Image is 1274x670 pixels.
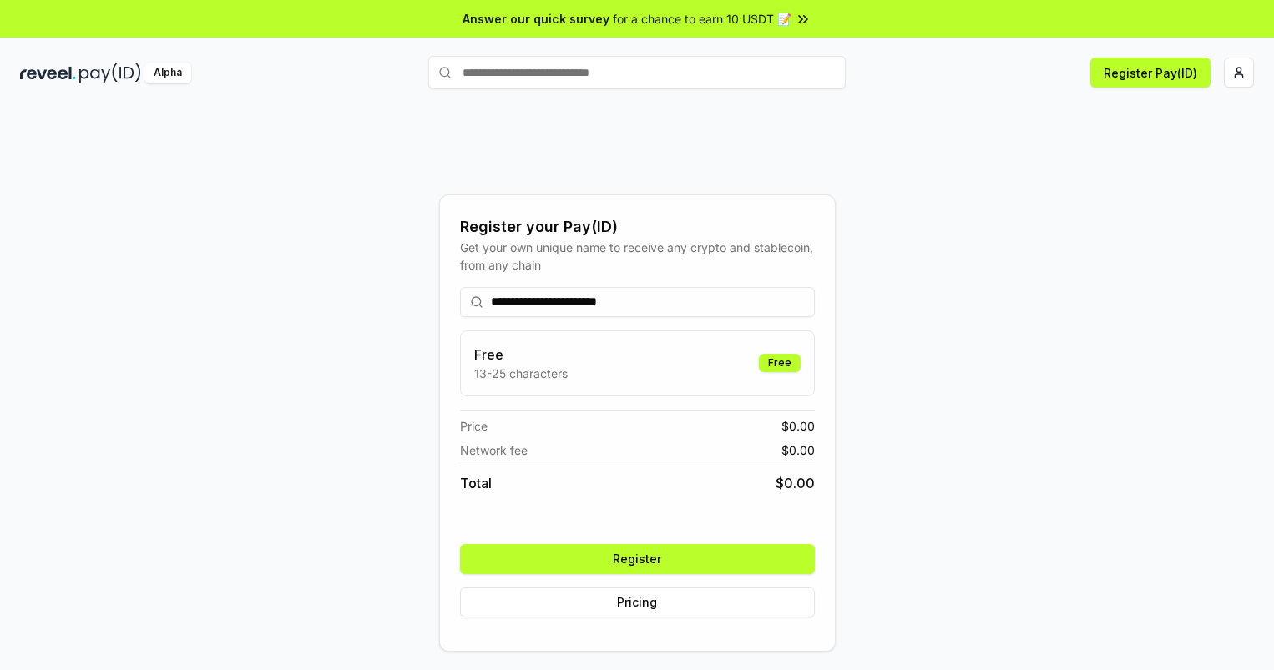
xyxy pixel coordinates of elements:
[79,63,141,83] img: pay_id
[460,441,528,459] span: Network fee
[776,473,815,493] span: $ 0.00
[460,239,815,274] div: Get your own unique name to receive any crypto and stablecoin, from any chain
[474,365,568,382] p: 13-25 characters
[20,63,76,83] img: reveel_dark
[781,441,815,459] span: $ 0.00
[460,544,815,574] button: Register
[474,345,568,365] h3: Free
[460,473,492,493] span: Total
[759,354,801,372] div: Free
[144,63,191,83] div: Alpha
[1090,58,1211,88] button: Register Pay(ID)
[781,417,815,435] span: $ 0.00
[613,10,791,28] span: for a chance to earn 10 USDT 📝
[463,10,609,28] span: Answer our quick survey
[460,587,815,617] button: Pricing
[460,417,488,435] span: Price
[460,215,815,239] div: Register your Pay(ID)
